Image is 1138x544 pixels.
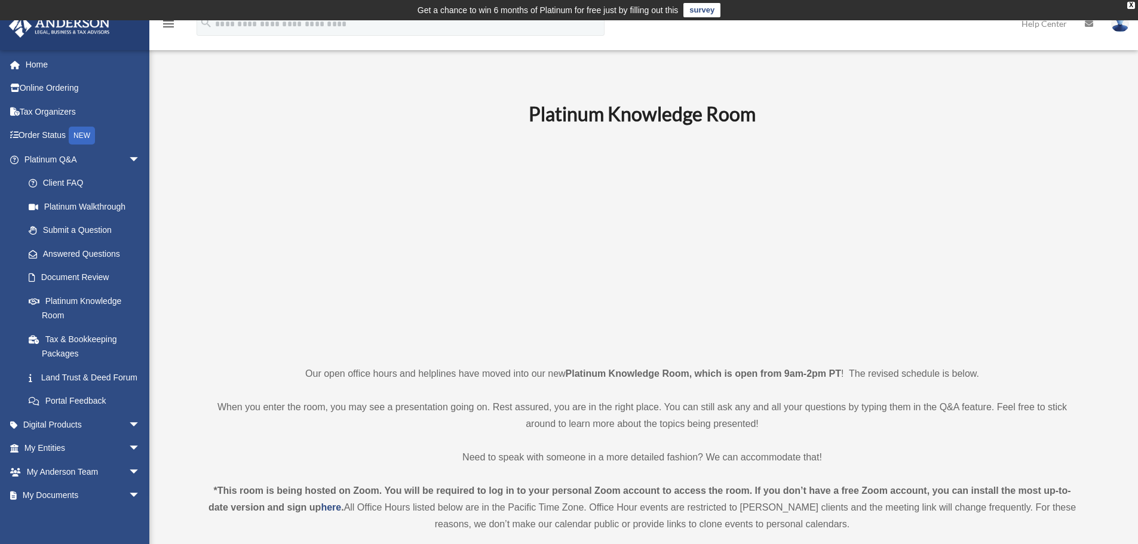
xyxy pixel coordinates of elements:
a: Order StatusNEW [8,124,158,148]
i: search [200,16,213,29]
a: Answered Questions [17,242,158,266]
img: Anderson Advisors Platinum Portal [5,14,114,38]
i: menu [161,17,176,31]
div: NEW [69,127,95,145]
strong: Platinum Knowledge Room, which is open from 9am-2pm PT [566,368,841,379]
img: User Pic [1111,15,1129,32]
p: When you enter the room, you may see a presentation going on. Rest assured, you are in the right ... [205,399,1080,432]
p: Our open office hours and helplines have moved into our new ! The revised schedule is below. [205,365,1080,382]
p: Need to speak with someone in a more detailed fashion? We can accommodate that! [205,449,1080,466]
span: arrow_drop_down [128,147,152,172]
span: arrow_drop_down [128,413,152,437]
a: My Anderson Teamarrow_drop_down [8,460,158,484]
a: My Documentsarrow_drop_down [8,484,158,508]
a: Client FAQ [17,171,158,195]
span: arrow_drop_down [128,460,152,484]
a: Digital Productsarrow_drop_down [8,413,158,437]
a: here [321,502,341,512]
a: Online Ordering [8,76,158,100]
a: Portal Feedback [17,389,158,413]
span: arrow_drop_down [128,484,152,508]
a: Platinum Q&Aarrow_drop_down [8,147,158,171]
a: Platinum Walkthrough [17,195,158,219]
iframe: 231110_Toby_KnowledgeRoom [463,142,821,343]
a: Tax & Bookkeeping Packages [17,327,158,365]
a: Document Review [17,266,158,290]
span: arrow_drop_down [128,437,152,461]
div: close [1127,2,1135,9]
strong: *This room is being hosted on Zoom. You will be required to log in to your personal Zoom account ... [208,485,1071,512]
b: Platinum Knowledge Room [529,102,756,125]
a: Platinum Knowledge Room [17,289,152,327]
a: survey [683,3,720,17]
strong: . [341,502,343,512]
a: menu [161,21,176,31]
a: Home [8,53,158,76]
a: Land Trust & Deed Forum [17,365,158,389]
a: Tax Organizers [8,100,158,124]
a: My Entitiesarrow_drop_down [8,437,158,460]
div: Get a chance to win 6 months of Platinum for free just by filling out this [418,3,679,17]
div: All Office Hours listed below are in the Pacific Time Zone. Office Hour events are restricted to ... [205,482,1080,533]
a: Submit a Question [17,219,158,242]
